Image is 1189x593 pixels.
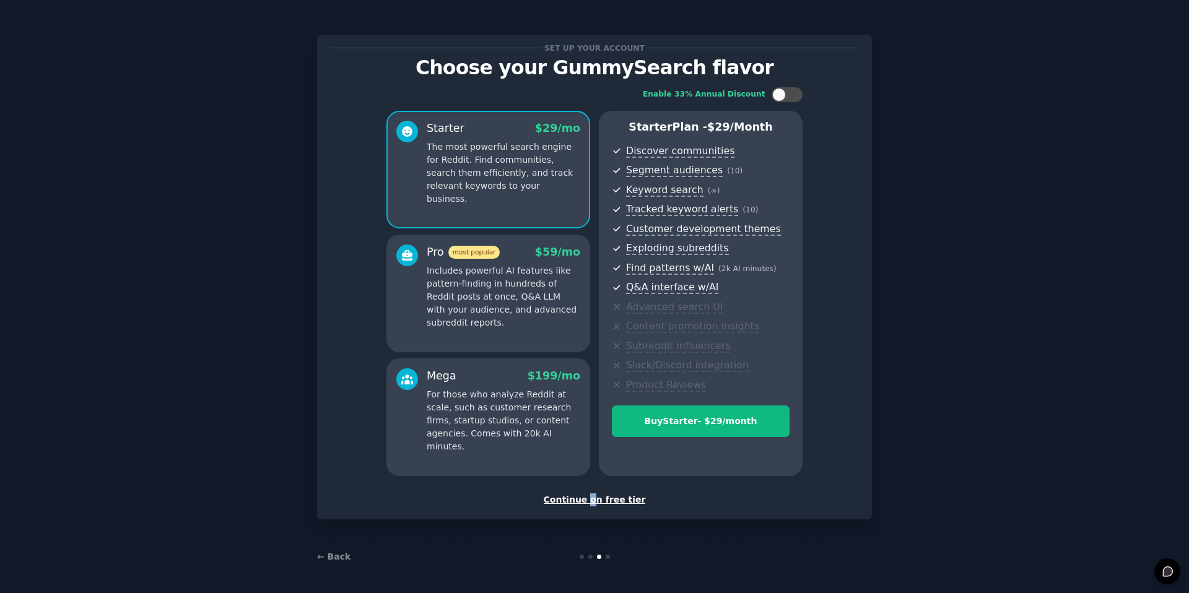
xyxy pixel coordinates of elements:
span: ( 2k AI minutes ) [718,264,777,273]
p: Choose your GummySearch flavor [330,57,859,79]
span: Customer development themes [626,223,781,236]
span: most popular [448,246,500,259]
span: Set up your account [542,41,647,54]
span: Exploding subreddits [626,242,728,255]
span: Segment audiences [626,164,723,177]
a: ← Back [317,552,351,561]
span: $ 199 /mo [528,370,580,382]
span: Find patterns w/AI [626,262,714,275]
span: Tracked keyword alerts [626,203,738,216]
button: BuyStarter- $29/month [612,405,790,437]
span: ( 10 ) [743,206,758,214]
div: Buy Starter - $ 29 /month [612,415,789,428]
span: ( ∞ ) [708,186,720,195]
span: $ 29 /mo [535,122,580,134]
p: Includes powerful AI features like pattern-finding in hundreds of Reddit posts at once, Q&A LLM w... [427,264,580,329]
span: ( 10 ) [727,167,743,175]
span: Product Reviews [626,379,706,392]
span: Q&A interface w/AI [626,281,718,294]
div: Continue on free tier [330,493,859,506]
p: Starter Plan - [612,119,790,135]
span: $ 29 /month [707,121,773,133]
span: Slack/Discord integration [626,359,749,372]
div: Mega [427,368,456,384]
span: Content promotion insights [626,320,759,333]
span: Discover communities [626,145,734,158]
div: Starter [427,121,464,136]
span: Advanced search UI [626,301,723,314]
span: Subreddit influencers [626,340,730,353]
span: Keyword search [626,184,703,197]
span: $ 59 /mo [535,246,580,258]
div: Enable 33% Annual Discount [643,89,765,100]
div: Pro [427,245,500,260]
p: The most powerful search engine for Reddit. Find communities, search them efficiently, and track ... [427,141,580,206]
p: For those who analyze Reddit at scale, such as customer research firms, startup studios, or conte... [427,388,580,453]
